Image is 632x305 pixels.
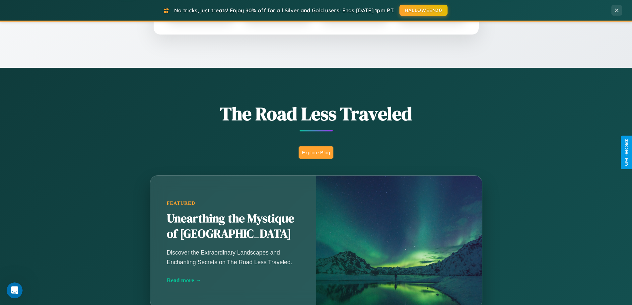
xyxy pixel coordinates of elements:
div: Featured [167,200,300,206]
span: No tricks, just treats! Enjoy 30% off for all Silver and Gold users! Ends [DATE] 1pm PT. [174,7,394,14]
p: Discover the Extraordinary Landscapes and Enchanting Secrets on The Road Less Traveled. [167,248,300,267]
h2: Unearthing the Mystique of [GEOGRAPHIC_DATA] [167,211,300,242]
div: Read more → [167,277,300,284]
button: Explore Blog [299,146,333,159]
iframe: Intercom live chat [7,282,23,298]
h1: The Road Less Traveled [117,101,515,126]
button: HALLOWEEN30 [399,5,448,16]
div: Give Feedback [624,139,629,166]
